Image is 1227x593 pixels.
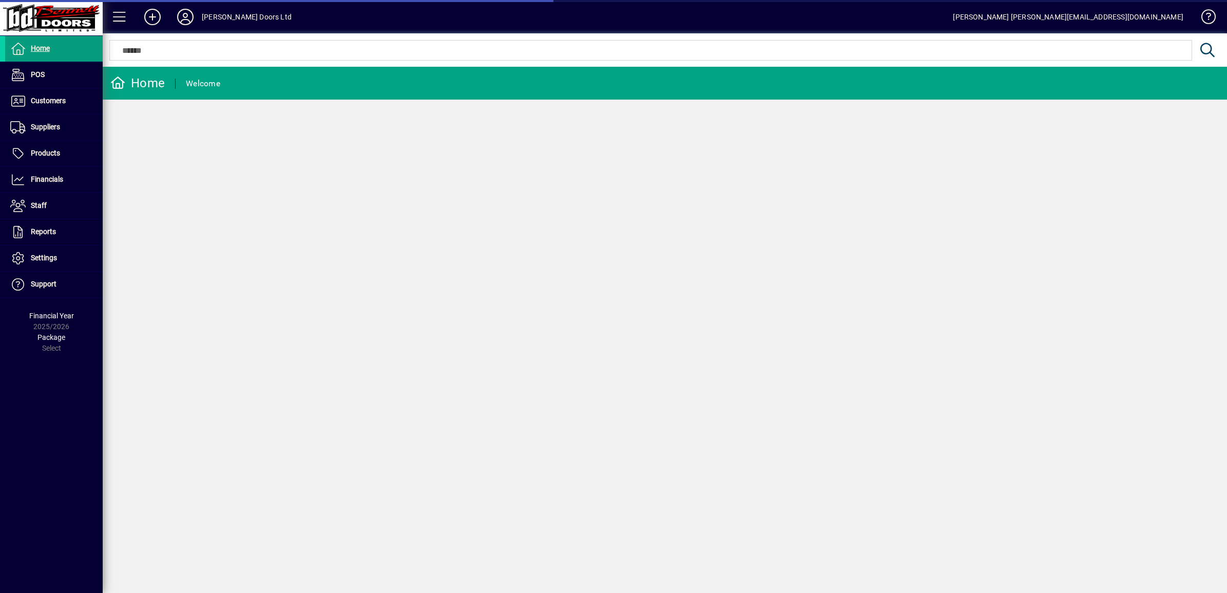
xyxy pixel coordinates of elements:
[186,75,220,92] div: Welcome
[5,272,103,297] a: Support
[31,227,56,236] span: Reports
[31,97,66,105] span: Customers
[5,167,103,193] a: Financials
[29,312,74,320] span: Financial Year
[31,175,63,183] span: Financials
[31,201,47,209] span: Staff
[110,75,165,91] div: Home
[5,141,103,166] a: Products
[953,9,1183,25] div: [PERSON_NAME] [PERSON_NAME][EMAIL_ADDRESS][DOMAIN_NAME]
[5,193,103,219] a: Staff
[136,8,169,26] button: Add
[1194,2,1214,35] a: Knowledge Base
[31,149,60,157] span: Products
[5,219,103,245] a: Reports
[5,88,103,114] a: Customers
[31,123,60,131] span: Suppliers
[5,62,103,88] a: POS
[31,44,50,52] span: Home
[202,9,292,25] div: [PERSON_NAME] Doors Ltd
[37,333,65,341] span: Package
[31,254,57,262] span: Settings
[5,245,103,271] a: Settings
[31,70,45,79] span: POS
[169,8,202,26] button: Profile
[5,114,103,140] a: Suppliers
[31,280,56,288] span: Support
